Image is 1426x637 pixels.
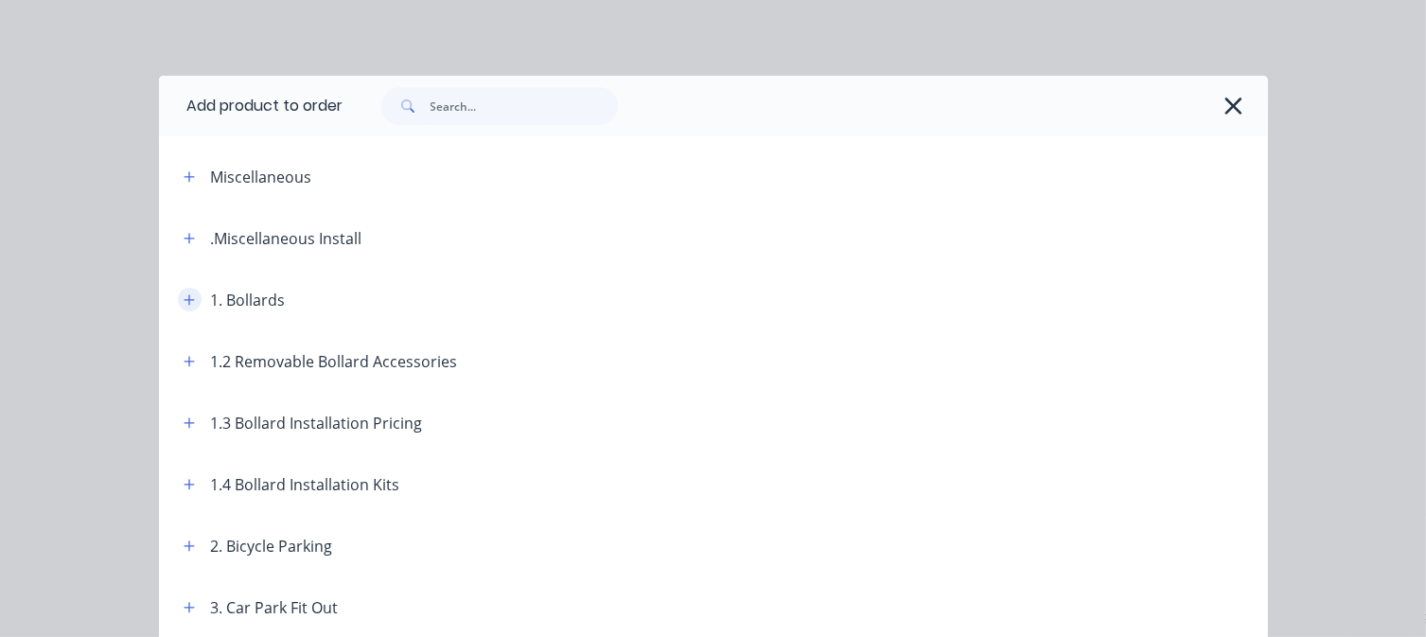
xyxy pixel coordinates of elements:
div: 3. Car Park Fit Out [211,596,339,619]
div: Miscellaneous [211,166,312,188]
div: 1.3 Bollard Installation Pricing [211,412,423,434]
div: 1. Bollards [211,289,286,311]
input: Search... [431,87,618,125]
div: 2. Bicycle Parking [211,535,333,557]
div: 1.4 Bollard Installation Kits [211,473,400,496]
div: .Miscellaneous Install [211,227,362,250]
div: Add product to order [159,76,343,136]
div: 1.2 Removable Bollard Accessories [211,350,458,373]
